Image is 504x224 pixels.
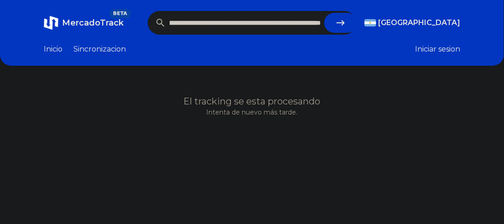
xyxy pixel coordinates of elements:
img: Argentina [364,19,376,26]
button: [GEOGRAPHIC_DATA] [364,17,460,28]
span: BETA [109,9,131,18]
span: MercadoTrack [62,18,124,28]
p: Intenta de nuevo más tarde. [44,108,460,117]
span: [GEOGRAPHIC_DATA] [378,17,460,28]
a: Inicio [44,44,62,55]
img: MercadoTrack [44,16,58,30]
h1: El tracking se esta procesando [44,95,460,108]
a: Sincronizacion [73,44,126,55]
a: MercadoTrackBETA [44,16,124,30]
button: Iniciar sesion [415,44,460,55]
